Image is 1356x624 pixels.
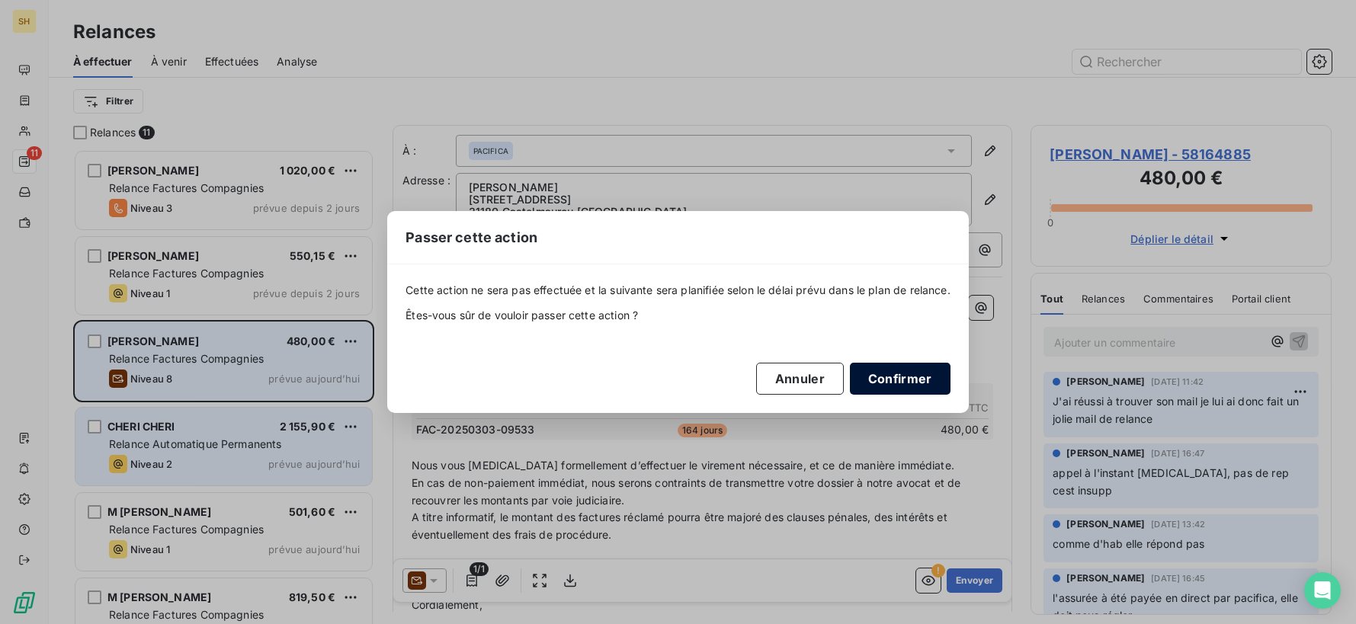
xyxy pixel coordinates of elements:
[406,283,950,298] span: Cette action ne sera pas effectuée et la suivante sera planifiée selon le délai prévu dans le pla...
[1304,572,1341,609] div: Open Intercom Messenger
[406,308,950,323] span: Êtes-vous sûr de vouloir passer cette action ?
[756,363,844,395] button: Annuler
[406,227,537,248] span: Passer cette action
[850,363,950,395] button: Confirmer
